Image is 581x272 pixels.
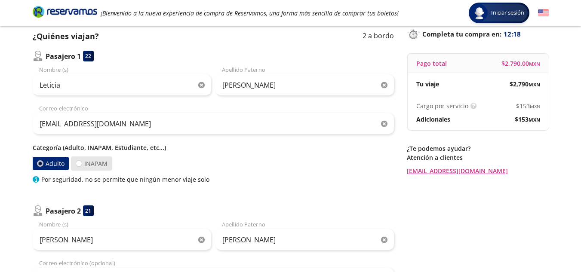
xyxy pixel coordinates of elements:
[510,79,540,89] span: $ 2,790
[530,103,540,110] small: MXN
[83,51,94,61] div: 22
[504,29,521,39] span: 12:18
[71,156,112,171] label: INAPAM
[33,5,97,21] a: Brand Logo
[416,101,468,110] p: Cargo por servicio
[33,143,394,152] p: Categoría (Adulto, INAPAM, Estudiante, etc...)
[407,144,549,153] p: ¿Te podemos ayudar?
[83,205,94,216] div: 21
[416,79,439,89] p: Tu viaje
[531,222,572,263] iframe: Messagebird Livechat Widget
[529,61,540,67] small: MXN
[215,229,394,251] input: Apellido Paterno
[33,31,99,42] p: ¿Quiénes viajan?
[33,229,211,251] input: Nombre (s)
[416,59,447,68] p: Pago total
[41,175,209,184] p: Por seguridad, no se permite que ningún menor viaje solo
[33,74,211,96] input: Nombre (s)
[515,115,540,124] span: $ 153
[215,74,394,96] input: Apellido Paterno
[33,5,97,18] i: Brand Logo
[529,81,540,88] small: MXN
[501,59,540,68] span: $ 2,790.00
[407,166,549,175] a: [EMAIL_ADDRESS][DOMAIN_NAME]
[538,8,549,18] button: English
[407,153,549,162] p: Atención a clientes
[33,113,394,134] input: Correo electrónico
[46,51,81,61] p: Pasajero 1
[416,115,450,124] p: Adicionales
[363,31,394,42] p: 2 a bordo
[529,116,540,123] small: MXN
[516,101,540,110] span: $ 153
[488,9,528,17] span: Iniciar sesión
[407,28,549,40] p: Completa tu compra en :
[33,157,69,170] label: Adulto
[46,206,81,216] p: Pasajero 2
[101,9,399,17] em: ¡Bienvenido a la nueva experiencia de compra de Reservamos, una forma más sencilla de comprar tus...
